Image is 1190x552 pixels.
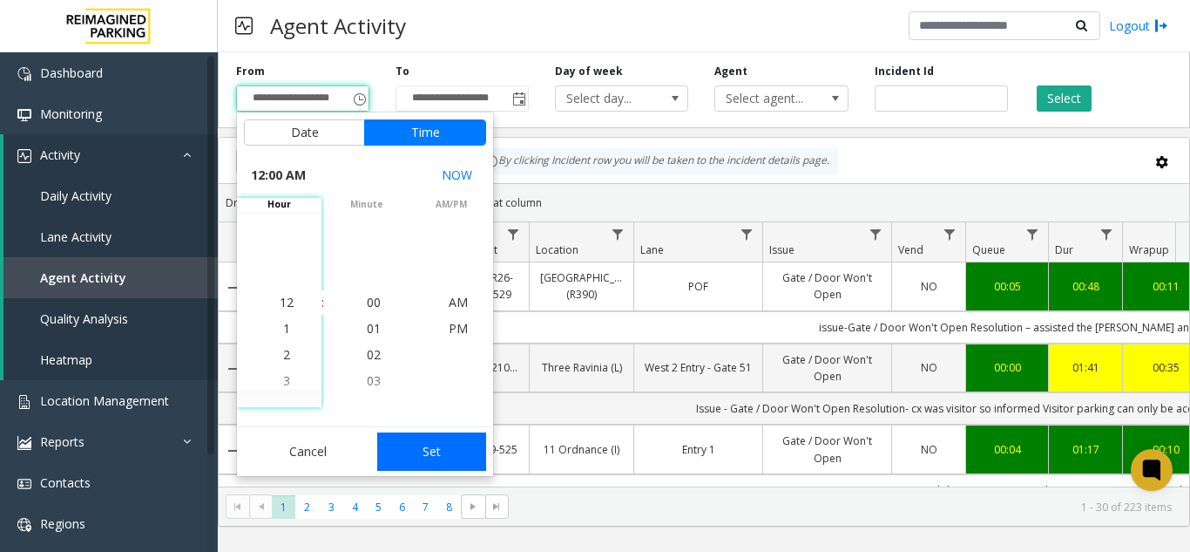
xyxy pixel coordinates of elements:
span: Vend [898,242,923,257]
span: Page 5 [367,495,390,519]
span: Dur [1055,242,1073,257]
a: Collapse Details [219,362,247,376]
a: Issue Filter Menu [864,222,888,246]
a: 01:41 [1059,359,1112,376]
img: 'icon' [17,518,31,532]
span: Go to the last page [485,494,509,519]
div: : [321,294,324,311]
span: minute [324,198,409,211]
span: Daily Activity [40,187,112,204]
span: 12 [280,294,294,310]
span: NO [921,442,937,457]
kendo-pager-info: 1 - 30 of 223 items [519,500,1172,515]
a: Lane Activity [3,216,218,257]
span: Agent Activity [40,269,126,286]
img: 'icon' [17,477,31,491]
span: 12:00 AM [251,163,306,187]
div: By clicking Incident row you will be taken to the incident details page. [476,148,838,174]
span: Dashboard [40,65,103,81]
button: Select now [435,160,479,191]
a: Activity [3,134,218,175]
span: Reports [40,433,85,450]
span: 00 [367,294,381,310]
span: Page 7 [414,495,437,519]
a: I9-525 [486,441,518,458]
h3: Agent Activity [261,4,415,47]
span: Regions [40,515,85,532]
a: Quality Analysis [3,298,218,339]
a: Daily Activity [3,175,218,216]
button: Set [377,433,487,471]
span: 3 [283,372,290,389]
span: 01 [367,320,381,337]
span: Issue [769,242,794,257]
a: POF [645,278,752,295]
a: Collapse Details [219,444,247,458]
a: 00:04 [977,441,1038,458]
img: pageIcon [235,4,253,47]
label: To [396,64,409,79]
span: 2 [283,346,290,363]
a: Gate / Door Won't Open [774,269,881,303]
span: Heatmap [40,351,92,368]
button: Time tab [364,119,486,146]
a: Agent Activity [3,257,218,298]
a: Heatmap [3,339,218,380]
a: Three Ravinia (L) [540,359,623,376]
span: 03 [367,372,381,389]
a: Dur Filter Menu [1095,222,1119,246]
label: Agent [714,64,747,79]
span: Location Management [40,392,169,409]
a: Queue Filter Menu [1021,222,1045,246]
img: 'icon' [17,67,31,81]
img: 'icon' [17,108,31,122]
a: Gate / Door Won't Open [774,351,881,385]
span: NO [921,279,937,294]
span: Page 4 [343,495,367,519]
label: Day of week [555,64,623,79]
img: 'icon' [17,395,31,409]
img: 'icon' [17,436,31,450]
a: Lot Filter Menu [502,222,525,246]
div: Drag a column header and drop it here to group by that column [219,187,1189,218]
a: Lane Filter Menu [735,222,759,246]
a: Vend Filter Menu [938,222,962,246]
span: PM [449,320,468,337]
button: Date tab [244,119,365,146]
button: Select [1037,85,1092,112]
a: NO [903,278,955,295]
button: Cancel [244,433,372,471]
a: 11 Ordnance (I) [540,441,623,458]
div: 01:17 [1059,441,1112,458]
a: Gate / Door Won't Open [774,433,881,466]
span: hour [237,198,321,211]
a: 00:00 [977,359,1038,376]
span: Toggle popup [349,86,368,111]
span: Go to the next page [466,500,480,514]
span: Monitoring [40,106,102,122]
span: 1 [283,320,290,337]
a: Collapse Details [219,281,247,295]
span: Go to the last page [490,500,504,514]
span: Page 1 [272,495,295,519]
span: Page 6 [390,495,414,519]
span: Lane Activity [40,228,112,245]
a: 00:48 [1059,278,1112,295]
a: NO [903,441,955,458]
span: Page 2 [295,495,319,519]
a: 00:05 [977,278,1038,295]
label: Incident Id [875,64,934,79]
span: Location [536,242,578,257]
span: Page 3 [320,495,343,519]
span: Quality Analysis [40,310,128,327]
a: R26-529 [486,269,518,303]
span: Page 8 [437,495,461,519]
span: Select agent... [715,86,821,111]
span: AM/PM [409,198,493,211]
a: Entry 1 [645,441,752,458]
